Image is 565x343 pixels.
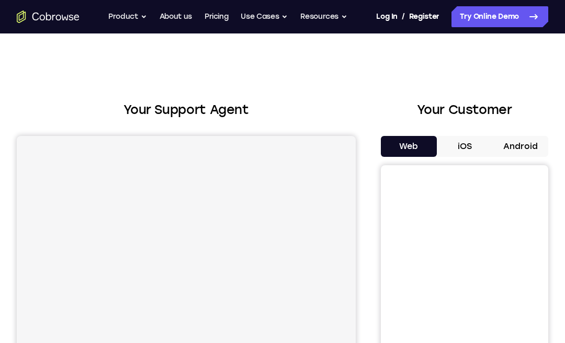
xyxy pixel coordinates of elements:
a: Log In [376,6,397,27]
a: Try Online Demo [451,6,548,27]
button: Android [492,136,548,157]
a: About us [160,6,192,27]
a: Go to the home page [17,10,80,23]
button: Product [108,6,147,27]
button: Use Cases [241,6,288,27]
a: Pricing [205,6,229,27]
a: Register [409,6,439,27]
button: iOS [437,136,493,157]
h2: Your Customer [381,100,548,119]
button: Resources [300,6,347,27]
span: / [402,10,405,23]
button: Web [381,136,437,157]
h2: Your Support Agent [17,100,356,119]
